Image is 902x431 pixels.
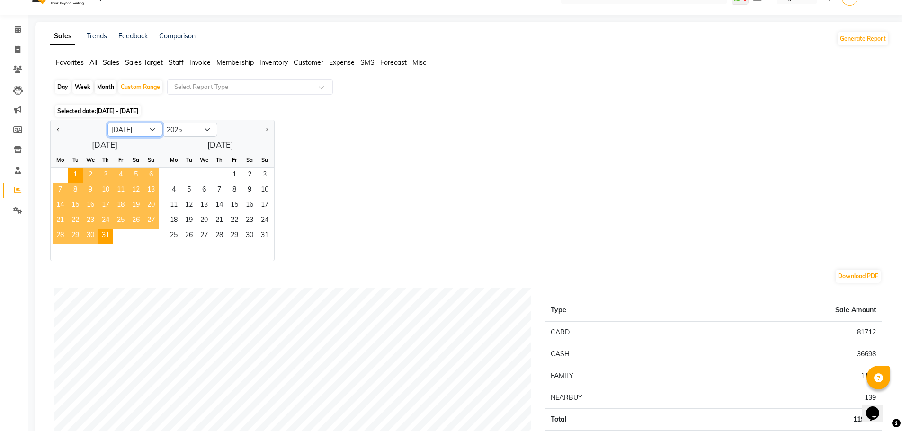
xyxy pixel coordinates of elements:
div: Th [212,152,227,167]
div: Saturday, July 26, 2025 [128,213,143,229]
td: 81712 [697,321,882,343]
div: Sunday, July 6, 2025 [143,168,159,183]
div: Friday, August 1, 2025 [227,168,242,183]
div: Saturday, July 19, 2025 [128,198,143,213]
div: Wednesday, July 30, 2025 [83,229,98,244]
span: 14 [212,198,227,213]
div: Thursday, July 24, 2025 [98,213,113,229]
span: 23 [83,213,98,229]
span: Misc [412,58,426,67]
span: 9 [242,183,257,198]
span: 25 [166,229,181,244]
select: Select month [107,123,162,137]
div: Tuesday, August 5, 2025 [181,183,196,198]
a: Trends [87,32,107,40]
div: Month [95,80,116,94]
span: 11 [113,183,128,198]
div: Tuesday, August 19, 2025 [181,213,196,229]
a: Sales [50,28,75,45]
div: Week [72,80,93,94]
div: We [83,152,98,167]
span: 4 [166,183,181,198]
div: Wednesday, July 16, 2025 [83,198,98,213]
span: 2 [83,168,98,183]
span: 27 [196,229,212,244]
select: Select year [162,123,217,137]
span: 17 [98,198,113,213]
div: Monday, August 11, 2025 [166,198,181,213]
div: Monday, July 7, 2025 [53,183,68,198]
span: Forecast [380,58,407,67]
span: 12 [181,198,196,213]
div: Friday, August 8, 2025 [227,183,242,198]
span: 8 [68,183,83,198]
div: Wednesday, August 13, 2025 [196,198,212,213]
div: Custom Range [118,80,162,94]
span: All [89,58,97,67]
span: 23 [242,213,257,229]
button: Next month [263,122,270,137]
span: 14 [53,198,68,213]
td: 119729 [697,409,882,431]
a: Feedback [118,32,148,40]
div: Thursday, August 28, 2025 [212,229,227,244]
span: Favorites [56,58,84,67]
div: Sunday, August 17, 2025 [257,198,272,213]
span: 10 [257,183,272,198]
div: Thursday, August 7, 2025 [212,183,227,198]
td: CASH [545,343,697,365]
div: Tu [68,152,83,167]
span: 15 [68,198,83,213]
div: Saturday, August 23, 2025 [242,213,257,229]
span: Selected date: [55,105,141,117]
span: 28 [53,229,68,244]
span: 25 [113,213,128,229]
button: Generate Report [838,32,888,45]
div: Sunday, August 10, 2025 [257,183,272,198]
span: Membership [216,58,254,67]
span: Sales [103,58,119,67]
span: Staff [169,58,184,67]
div: Mo [166,152,181,167]
span: 19 [181,213,196,229]
div: Monday, July 21, 2025 [53,213,68,229]
a: Comparison [159,32,196,40]
span: Expense [329,58,355,67]
span: 20 [196,213,212,229]
span: 8 [227,183,242,198]
span: 31 [98,229,113,244]
div: Saturday, July 5, 2025 [128,168,143,183]
span: 30 [242,229,257,244]
span: 17 [257,198,272,213]
span: 9 [83,183,98,198]
span: 5 [181,183,196,198]
span: Sales Target [125,58,163,67]
span: 7 [212,183,227,198]
div: Wednesday, August 27, 2025 [196,229,212,244]
span: 16 [242,198,257,213]
div: Monday, July 28, 2025 [53,229,68,244]
div: Day [55,80,71,94]
div: Wednesday, August 20, 2025 [196,213,212,229]
td: 36698 [697,343,882,365]
span: 22 [68,213,83,229]
div: Sunday, August 31, 2025 [257,229,272,244]
div: Monday, July 14, 2025 [53,198,68,213]
div: Monday, August 25, 2025 [166,229,181,244]
div: Tuesday, July 29, 2025 [68,229,83,244]
span: 28 [212,229,227,244]
div: Thursday, July 10, 2025 [98,183,113,198]
span: 6 [196,183,212,198]
div: Sa [242,152,257,167]
div: Tuesday, August 12, 2025 [181,198,196,213]
div: Sunday, August 24, 2025 [257,213,272,229]
div: Su [143,152,159,167]
span: Inventory [259,58,288,67]
span: Customer [294,58,323,67]
div: Thursday, July 17, 2025 [98,198,113,213]
span: 15 [227,198,242,213]
div: Wednesday, July 9, 2025 [83,183,98,198]
span: 27 [143,213,159,229]
span: [DATE] - [DATE] [96,107,138,114]
span: 13 [196,198,212,213]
